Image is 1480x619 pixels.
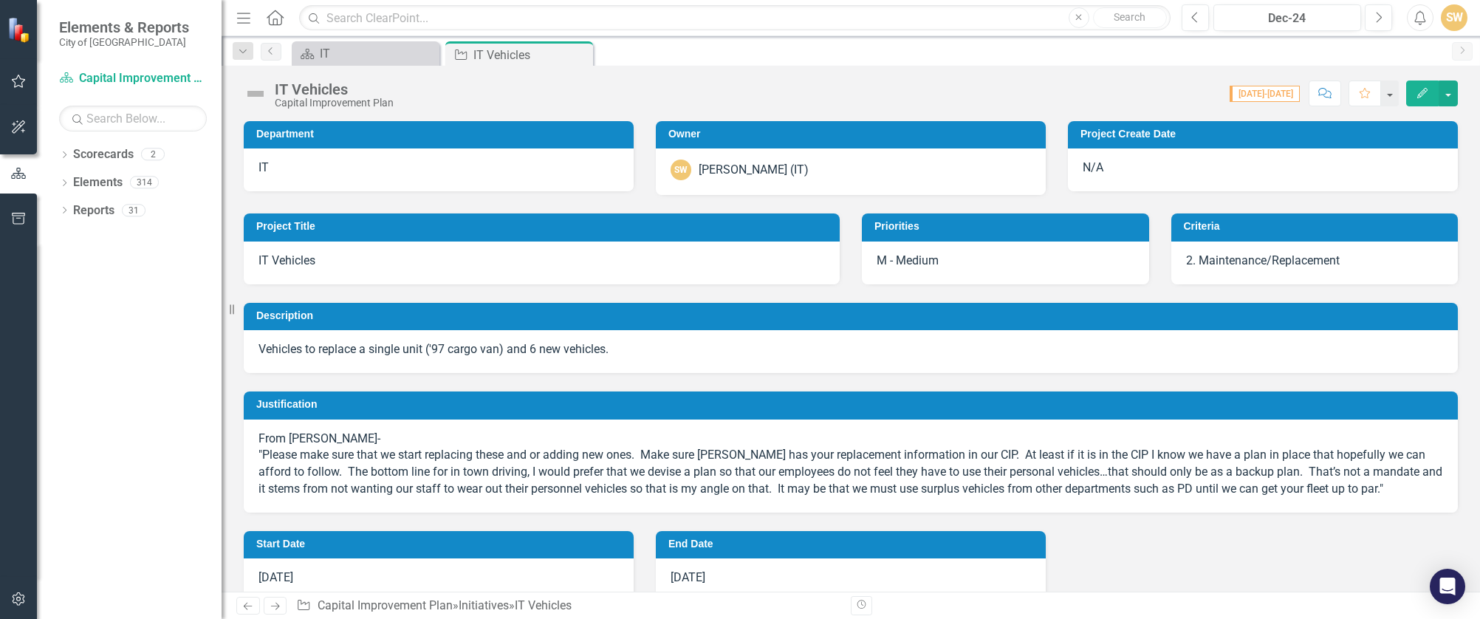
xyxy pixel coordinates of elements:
a: Capital Improvement Plan [59,70,207,87]
div: 314 [130,177,159,189]
div: » » [296,598,840,615]
button: Search [1093,7,1167,28]
div: [PERSON_NAME] (IT) [699,162,809,179]
input: Search ClearPoint... [299,5,1171,31]
div: IT Vehicles [275,81,394,98]
h3: Department [256,129,626,140]
div: IT [320,44,436,63]
h3: Description [256,310,1450,321]
div: N/A [1068,148,1458,191]
h3: Start Date [256,538,626,550]
span: IT [258,160,269,174]
span: IT Vehicles [258,253,825,270]
img: ClearPoint Strategy [7,17,33,43]
a: Elements [73,174,123,191]
h3: Criteria [1184,221,1451,232]
h3: End Date [668,538,1038,550]
span: [DATE] [258,570,293,584]
span: [DATE]-[DATE] [1230,86,1300,102]
h3: Project Title [256,221,832,232]
div: 2 [141,148,165,161]
div: Capital Improvement Plan [275,98,394,109]
h3: Priorities [874,221,1142,232]
small: City of [GEOGRAPHIC_DATA] [59,36,189,48]
p: From [PERSON_NAME]- "Please make sure that we start replacing these and or adding new ones. Make ... [258,431,1443,498]
h3: Owner [668,129,1038,140]
div: IT Vehicles [515,598,572,612]
h3: Project Create Date [1080,129,1450,140]
span: Elements & Reports [59,18,189,36]
div: Dec-24 [1219,10,1356,27]
button: SW [1441,4,1467,31]
a: Capital Improvement Plan [318,598,453,612]
a: Initiatives [459,598,509,612]
h3: Justification [256,399,1450,410]
span: Vehicles to replace a single unit ('97 cargo van) and 6 new vehicles. [258,342,609,356]
button: Dec-24 [1213,4,1361,31]
a: IT [295,44,436,63]
span: 2. Maintenance/Replacement [1186,253,1340,267]
div: 31 [122,204,145,216]
div: IT Vehicles [473,46,589,64]
img: Not Defined [244,82,267,106]
span: Search [1114,11,1145,23]
input: Search Below... [59,106,207,131]
span: [DATE] [671,570,705,584]
a: Scorecards [73,146,134,163]
div: Open Intercom Messenger [1430,569,1465,604]
a: Reports [73,202,114,219]
span: M - Medium [877,253,939,267]
div: SW [671,160,691,180]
